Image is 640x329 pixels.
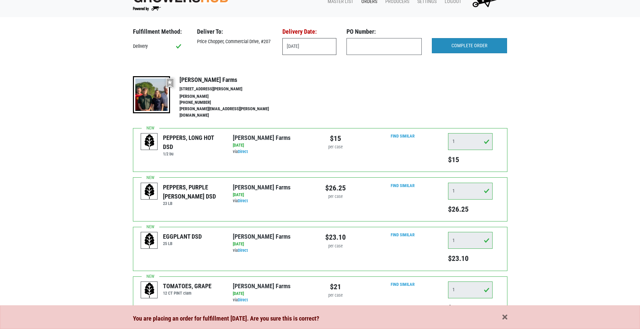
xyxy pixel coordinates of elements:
[133,314,507,323] div: You are placing an order for fulfillment [DATE]. Are you sure this is correct?
[391,183,415,188] a: Find Similar
[133,76,170,113] img: thumbnail-8a08f3346781c529aa742b86dead986c.jpg
[448,183,493,200] input: Qty
[179,106,283,119] li: [PERSON_NAME][EMAIL_ADDRESS][PERSON_NAME][DOMAIN_NAME]
[233,297,315,303] div: via
[325,281,346,292] div: $21
[325,232,346,243] div: $23.10
[346,28,422,35] h3: PO Number:
[233,149,315,155] div: via
[448,155,493,164] h5: $15
[282,38,336,55] input: Select Date
[233,291,315,297] div: [DATE]
[233,282,290,290] a: [PERSON_NAME] Farms
[325,292,346,299] div: per case
[448,205,493,214] h5: $26.25
[233,241,315,247] div: [DATE]
[163,201,223,206] h6: 23 LB
[141,232,158,249] img: placeholder-variety-43d6402dacf2d531de610a020419775a.svg
[233,134,290,141] a: [PERSON_NAME] Farms
[179,93,283,100] li: [PERSON_NAME]
[141,282,158,299] img: placeholder-variety-43d6402dacf2d531de610a020419775a.svg
[197,28,272,35] h3: Deliver To:
[448,304,493,312] h5: $21
[141,183,158,200] img: placeholder-variety-43d6402dacf2d531de610a020419775a.svg
[163,151,223,156] h6: 1/2 bu
[163,241,202,246] h6: 25 LB
[238,198,248,203] a: Direct
[325,243,346,249] div: per case
[163,281,212,291] div: TOMATOES, GRAPE
[163,183,223,201] div: PEPPERS, PURPLE [PERSON_NAME] DSD
[325,144,346,150] div: per case
[282,28,336,35] h3: Delivery Date:
[163,291,212,296] h6: 12 CT PINT clam
[325,133,346,144] div: $15
[133,6,161,11] img: Powered by Big Wheelbarrow
[325,193,346,200] div: per case
[233,233,290,240] a: [PERSON_NAME] Farms
[448,133,493,150] input: Qty
[163,133,223,151] div: PEPPERS, LONG HOT DSD
[179,76,283,84] h4: [PERSON_NAME] Farms
[448,281,493,298] input: Qty
[391,232,415,237] a: Find Similar
[432,38,507,54] input: COMPLETE ORDER
[133,28,187,35] h3: Fulfillment Method:
[391,282,415,287] a: Find Similar
[448,254,493,263] h5: $23.10
[163,232,202,241] div: EGGPLANT DSD
[233,198,315,204] div: via
[325,183,346,193] div: $26.25
[141,133,158,150] img: placeholder-variety-43d6402dacf2d531de610a020419775a.svg
[448,232,493,249] input: Qty
[238,297,248,302] a: Direct
[238,149,248,154] a: Direct
[192,38,277,46] div: Price Chopper, Commercial Drive, #207
[238,248,248,253] a: Direct
[233,192,315,198] div: [DATE]
[179,99,283,106] li: [PHONE_NUMBER]
[179,86,283,92] li: [STREET_ADDRESS][PERSON_NAME]
[233,142,315,149] div: [DATE]
[391,133,415,139] a: Find Similar
[233,247,315,254] div: via
[233,184,290,191] a: [PERSON_NAME] Farms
